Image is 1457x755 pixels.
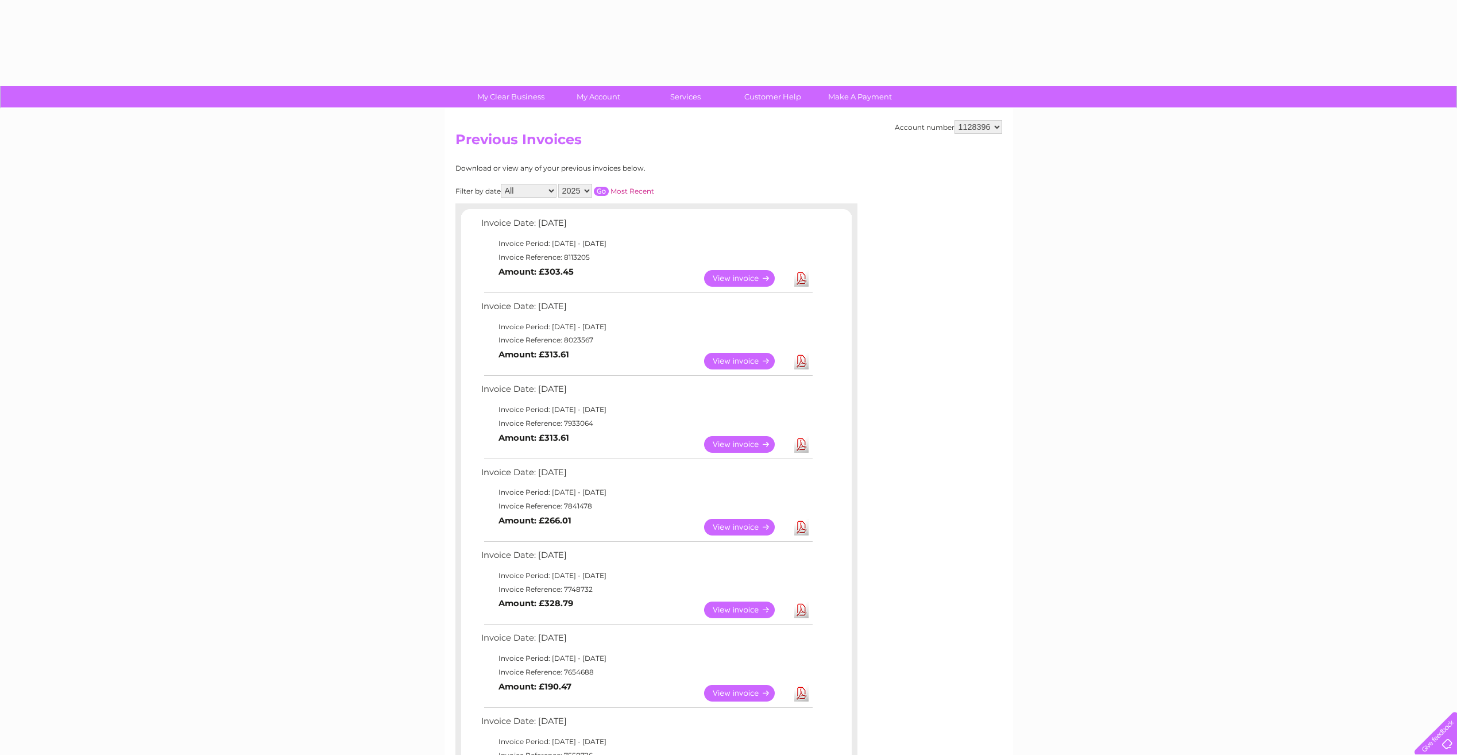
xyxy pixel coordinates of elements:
[478,333,814,347] td: Invoice Reference: 8023567
[478,417,814,430] td: Invoice Reference: 7933064
[478,630,814,652] td: Invoice Date: [DATE]
[478,652,814,665] td: Invoice Period: [DATE] - [DATE]
[478,735,814,749] td: Invoice Period: [DATE] - [DATE]
[794,519,809,536] a: Download
[498,267,574,277] b: Amount: £303.45
[794,685,809,702] a: Download
[498,515,571,526] b: Amount: £266.01
[725,86,820,107] a: Customer Help
[455,132,1002,153] h2: Previous Invoices
[478,714,814,735] td: Invoice Date: [DATE]
[704,353,789,369] a: View
[498,349,569,360] b: Amount: £313.61
[478,251,814,264] td: Invoice Reference: 8113205
[478,569,814,583] td: Invoice Period: [DATE] - [DATE]
[478,382,814,403] td: Invoice Date: [DATE]
[610,187,654,195] a: Most Recent
[478,486,814,499] td: Invoice Period: [DATE] - [DATE]
[478,665,814,679] td: Invoice Reference: 7654688
[478,215,814,237] td: Invoice Date: [DATE]
[478,237,814,251] td: Invoice Period: [DATE] - [DATE]
[478,299,814,320] td: Invoice Date: [DATE]
[498,681,571,692] b: Amount: £190.47
[478,548,814,569] td: Invoice Date: [DATE]
[478,403,814,417] td: Invoice Period: [DATE] - [DATE]
[704,436,789,453] a: View
[704,602,789,618] a: View
[463,86,558,107] a: My Clear Business
[794,602,809,618] a: Download
[813,86,907,107] a: Make A Payment
[478,320,814,334] td: Invoice Period: [DATE] - [DATE]
[794,270,809,287] a: Download
[895,120,1002,134] div: Account number
[478,465,814,486] td: Invoice Date: [DATE]
[455,184,757,198] div: Filter by date
[551,86,646,107] a: My Account
[794,353,809,369] a: Download
[704,270,789,287] a: View
[478,499,814,513] td: Invoice Reference: 7841478
[478,583,814,596] td: Invoice Reference: 7748732
[455,164,757,172] div: Download or view any of your previous invoices below.
[638,86,733,107] a: Services
[794,436,809,453] a: Download
[498,598,573,608] b: Amount: £328.79
[498,433,569,443] b: Amount: £313.61
[704,685,789,702] a: View
[704,519,789,536] a: View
